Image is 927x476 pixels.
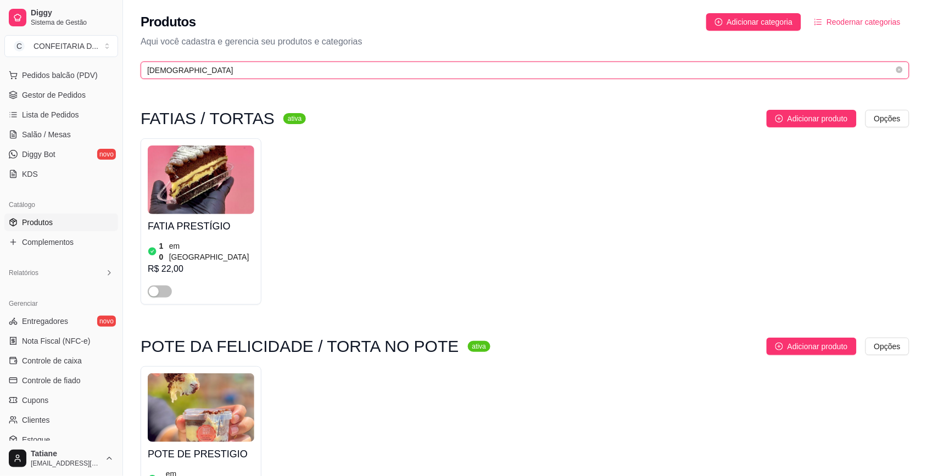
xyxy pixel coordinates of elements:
span: Pedidos balcão (PDV) [22,70,98,81]
button: Pedidos balcão (PDV) [4,66,118,84]
a: Entregadoresnovo [4,312,118,330]
div: CONFEITARIA D ... [33,41,98,52]
h4: POTE DE PRESTIGIO [148,446,254,462]
h3: POTE DA FELICIDADE / TORTA NO POTE [141,340,459,353]
span: plus-circle [715,18,723,26]
a: Complementos [4,233,118,251]
a: Controle de caixa [4,352,118,369]
span: Clientes [22,415,50,425]
input: Buscar por nome ou código do produto [147,64,894,76]
span: Adicionar produto [788,340,848,352]
a: Produtos [4,214,118,231]
span: Estoque [22,434,50,445]
span: Diggy Bot [22,149,55,160]
span: Adicionar categoria [727,16,793,28]
a: Salão / Mesas [4,126,118,143]
a: Gestor de Pedidos [4,86,118,104]
div: Gerenciar [4,295,118,312]
span: Diggy [31,8,114,18]
a: Cupons [4,391,118,409]
span: Relatórios [9,268,38,277]
sup: ativa [468,341,490,352]
img: product-image [148,145,254,214]
button: Adicionar produto [767,110,857,127]
button: Select a team [4,35,118,57]
article: 10 [159,240,167,262]
span: Cupons [22,395,48,406]
article: em [GEOGRAPHIC_DATA] [169,240,254,262]
span: Controle de caixa [22,355,82,366]
span: KDS [22,169,38,180]
span: close-circle [896,65,903,76]
a: Lista de Pedidos [4,106,118,124]
span: [EMAIL_ADDRESS][DOMAIN_NAME] [31,459,100,468]
p: Aqui você cadastra e gerencia seu produtos e categorias [141,35,909,48]
span: Complementos [22,237,74,248]
button: Opções [865,338,909,355]
span: Tatiane [31,449,100,459]
span: Reodernar categorias [827,16,901,28]
button: Opções [865,110,909,127]
h4: FATIA PRESTÍGIO [148,219,254,234]
span: Gestor de Pedidos [22,89,86,100]
span: Nota Fiscal (NFC-e) [22,335,90,346]
a: Estoque [4,431,118,449]
span: Lista de Pedidos [22,109,79,120]
a: DiggySistema de Gestão [4,4,118,31]
span: C [14,41,25,52]
div: R$ 22,00 [148,262,254,276]
span: Salão / Mesas [22,129,71,140]
a: Clientes [4,411,118,429]
button: Reodernar categorias [806,13,909,31]
span: Opções [874,340,901,352]
h3: FATIAS / TORTAS [141,112,275,125]
span: Produtos [22,217,53,228]
span: Entregadores [22,316,68,327]
span: Opções [874,113,901,125]
span: plus-circle [775,343,783,350]
button: Adicionar produto [767,338,857,355]
img: product-image [148,373,254,442]
a: Diggy Botnovo [4,145,118,163]
span: Controle de fiado [22,375,81,386]
h2: Produtos [141,13,196,31]
span: ordered-list [814,18,822,26]
div: Catálogo [4,196,118,214]
span: Adicionar produto [788,113,848,125]
a: Controle de fiado [4,372,118,389]
a: Nota Fiscal (NFC-e) [4,332,118,350]
span: plus-circle [775,115,783,122]
sup: ativa [283,113,306,124]
button: Tatiane[EMAIL_ADDRESS][DOMAIN_NAME] [4,445,118,472]
span: Sistema de Gestão [31,18,114,27]
a: KDS [4,165,118,183]
span: close-circle [896,66,903,73]
button: Adicionar categoria [706,13,802,31]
